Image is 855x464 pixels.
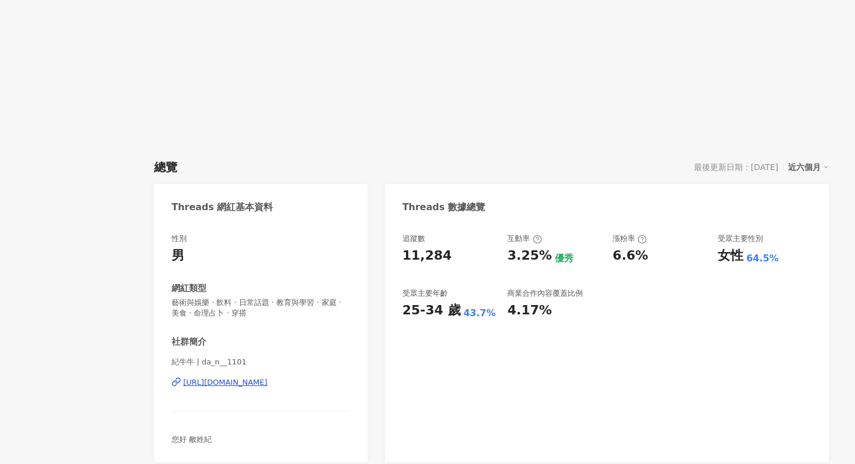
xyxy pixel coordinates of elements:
div: 最後更新日期：[DATE] [694,162,778,172]
div: 受眾主要年齡 [402,288,448,299]
div: 受眾主要性別 [718,233,763,244]
div: 3.25% [507,247,551,265]
div: Threads 數據總覽 [402,201,485,214]
div: Threads 網紅基本資料 [172,201,273,214]
div: 43.7% [464,307,496,320]
div: 男 [172,247,184,265]
span: 您好 敝姓紀 [172,435,212,444]
div: 6.6% [612,247,648,265]
a: [URL][DOMAIN_NAME] [172,377,350,388]
div: 總覽 [154,159,177,175]
div: [URL][DOMAIN_NAME] [183,377,268,388]
div: 64.5% [746,252,779,265]
div: 近六個月 [788,160,829,175]
div: 性別 [172,233,187,244]
div: 網紅類型 [172,282,206,295]
div: 追蹤數 [402,233,425,244]
div: 4.17% [507,302,551,320]
div: 社群簡介 [172,336,206,348]
div: 優秀 [555,252,573,265]
div: 商業合作內容覆蓋比例 [507,288,583,299]
div: 25-34 歲 [402,302,461,320]
span: 紀牛牛 | da_n__1101 [172,357,350,367]
div: 11,284 [402,247,452,265]
span: 藝術與娛樂 · 飲料 · 日常話題 · 教育與學習 · 家庭 · 美食 · 命理占卜 · 穿搭 [172,297,350,318]
div: 互動率 [507,233,541,244]
div: 女性 [718,247,743,265]
div: 漲粉率 [612,233,647,244]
